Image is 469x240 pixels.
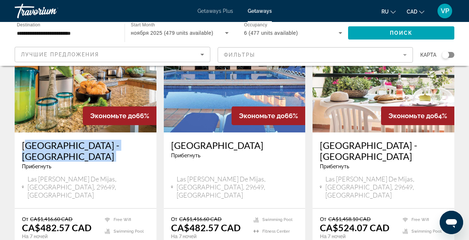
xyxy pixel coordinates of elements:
[22,164,51,169] span: Прибегнуть
[441,7,449,15] span: VP
[440,211,463,234] iframe: Кнопка для запуску вікна повідомлень
[320,233,395,240] p: На 7 ночей
[131,23,155,27] span: Start Month
[22,222,92,233] p: CA$482.57 CAD
[131,30,213,36] span: ноября 2025 (479 units available)
[179,216,222,222] span: CA$1,416.60 CAD
[381,106,454,125] div: 64%
[320,164,349,169] span: Прибегнуть
[17,22,40,27] span: Destination
[218,47,413,63] button: Filter
[197,8,233,14] a: Getaways Plus
[171,140,298,151] a: [GEOGRAPHIC_DATA]
[407,9,417,15] span: CAD
[83,106,156,125] div: 66%
[164,15,306,132] img: ii_mpk1.jpg
[244,23,267,27] span: Occupancy
[22,216,28,222] span: От
[320,140,447,162] a: [GEOGRAPHIC_DATA] - [GEOGRAPHIC_DATA]
[239,112,285,120] span: Экономьте до
[30,216,73,222] span: CA$1,416.60 CAD
[381,9,389,15] span: ru
[21,52,99,57] span: Лучшие предложения
[262,217,292,222] span: Swimming Pool
[177,175,298,199] span: Las [PERSON_NAME] de Mijas, [GEOGRAPHIC_DATA], 29649, [GEOGRAPHIC_DATA]
[90,112,136,120] span: Экономьте до
[411,229,442,234] span: Swimming Pool
[390,30,413,36] span: Поиск
[328,216,371,222] span: CA$1,458.10 CAD
[114,229,144,234] span: Swimming Pool
[22,233,97,240] p: На 7 ночей
[244,30,298,36] span: 6 (477 units available)
[171,222,241,233] p: CA$482.57 CAD
[15,15,156,132] img: ii_mde1.jpg
[171,216,177,222] span: От
[420,50,436,60] span: карта
[114,217,131,222] span: Free Wifi
[320,222,389,233] p: CA$524.07 CAD
[22,140,149,162] a: [GEOGRAPHIC_DATA] - [GEOGRAPHIC_DATA]
[21,50,204,59] mat-select: Sort by
[411,217,429,222] span: Free Wifi
[171,233,247,240] p: На 7 ночей
[348,26,454,40] button: Поиск
[435,3,454,19] button: User Menu
[15,1,88,20] a: Travorium
[262,229,290,234] span: Fitness Center
[325,175,447,199] span: Las [PERSON_NAME] de Mijas, [GEOGRAPHIC_DATA], 29649, [GEOGRAPHIC_DATA]
[248,8,272,14] a: Getaways
[381,6,396,17] button: Change language
[171,153,200,158] span: Прибегнуть
[320,216,326,222] span: От
[313,15,454,132] img: ii_rna1.jpg
[388,112,434,120] span: Экономьте до
[407,6,424,17] button: Change currency
[232,106,305,125] div: 66%
[27,175,149,199] span: Las [PERSON_NAME] de Mijas, [GEOGRAPHIC_DATA], 29649, [GEOGRAPHIC_DATA]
